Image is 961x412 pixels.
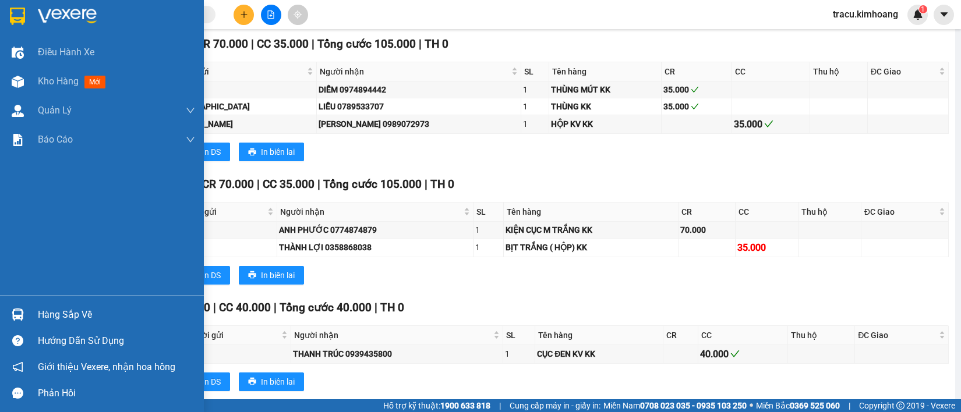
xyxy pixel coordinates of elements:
span: | [499,399,501,412]
span: CC 40.000 [219,301,271,314]
span: down [186,135,195,144]
span: TH 0 [425,37,448,51]
div: 35.000 [737,240,796,255]
div: 1 [523,118,547,130]
span: Tổng cước 40.000 [280,301,372,314]
th: SL [503,326,536,345]
button: printerIn biên lai [239,266,304,285]
th: CR [663,326,698,345]
th: Tên hàng [549,62,662,81]
span: In biên lai [261,375,295,388]
div: DIỄM 0974894442 [319,83,518,96]
div: 40.000 [700,347,786,361]
span: check [730,349,740,358]
strong: 1900 633 818 [440,401,490,410]
span: Người nhận [280,205,461,218]
img: logo-vxr [10,8,25,25]
img: icon-new-feature [913,9,923,20]
div: Hàng sắp về [38,306,195,324]
th: CR [662,62,732,81]
div: THÀNH LỢI 0358868038 [279,241,471,254]
span: Quản Lý [38,103,72,118]
div: Phản hồi [38,385,195,402]
div: KIỆN CỤC M TRẮNG KK [506,223,676,236]
span: Miền Nam [603,399,747,412]
span: Người gửi [179,205,265,218]
strong: 0369 525 060 [790,401,840,410]
span: Cung cấp máy in - giấy in: [510,399,600,412]
span: ĐC Giao [864,205,937,218]
div: THÙNG MÚT KK [551,83,660,96]
span: | [425,177,427,191]
span: | [251,37,254,51]
th: CR [679,203,736,222]
span: In DS [202,375,221,388]
th: CC [698,326,788,345]
div: 1 [505,347,534,360]
span: | [374,301,377,314]
img: warehouse-icon [12,105,24,117]
img: warehouse-icon [12,76,24,88]
span: In DS [202,269,221,282]
span: | [317,177,320,191]
sup: 1 [919,5,927,13]
div: 70.000 [680,223,733,236]
div: BỊT TRẮNG ( HỘP) KK [506,241,676,254]
th: SL [521,62,549,81]
th: Thu hộ [810,62,868,81]
span: check [691,86,699,94]
img: solution-icon [12,134,24,146]
span: question-circle [12,335,23,346]
span: tracu.kimhoang [824,7,907,22]
span: Báo cáo [38,132,73,147]
span: down [186,106,195,115]
span: aim [294,10,302,19]
div: CỤC ĐEN KV KK [537,347,661,360]
span: In biên lai [261,145,295,158]
div: 1 [475,223,501,236]
span: file-add [267,10,275,19]
th: CC [736,203,799,222]
div: 1 [475,241,501,254]
span: In DS [202,145,221,158]
span: CR 70.000 [202,177,254,191]
button: printerIn DS [180,372,230,391]
span: printer [248,377,256,386]
div: ANH PHƯỚC 0774874879 [279,223,471,236]
div: 35.000 [734,117,807,132]
button: caret-down [934,5,954,25]
span: CC 35.000 [257,37,309,51]
th: CC [732,62,810,81]
span: 1 [921,5,925,13]
span: Tổng cước 105.000 [323,177,422,191]
div: THANH TRÚC 0939435800 [293,347,501,360]
th: Tên hàng [504,203,679,222]
span: check [691,102,699,111]
span: In biên lai [261,269,295,282]
div: LIỄU 0789533707 [319,100,518,113]
button: plus [234,5,254,25]
button: printerIn DS [180,143,230,161]
span: plus [240,10,248,19]
span: mới [84,76,105,88]
span: | [419,37,422,51]
span: CR 0 [187,301,210,314]
span: printer [248,271,256,280]
span: ĐC Giao [858,329,937,342]
span: CC 35.000 [263,177,315,191]
div: HỘP KV KK [551,118,660,130]
img: warehouse-icon [12,308,24,321]
span: ĐC Giao [871,65,937,78]
div: 35.000 [663,100,730,113]
span: TH 0 [380,301,404,314]
span: | [257,177,260,191]
button: printerIn DS [180,266,230,285]
span: Giới thiệu Vexere, nhận hoa hồng [38,360,175,374]
div: LINH [178,241,275,254]
div: [GEOGRAPHIC_DATA] [171,100,315,113]
div: 1 [523,100,547,113]
span: printer [248,148,256,157]
span: check [764,119,773,129]
div: [PERSON_NAME] [171,118,315,130]
span: message [12,388,23,399]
